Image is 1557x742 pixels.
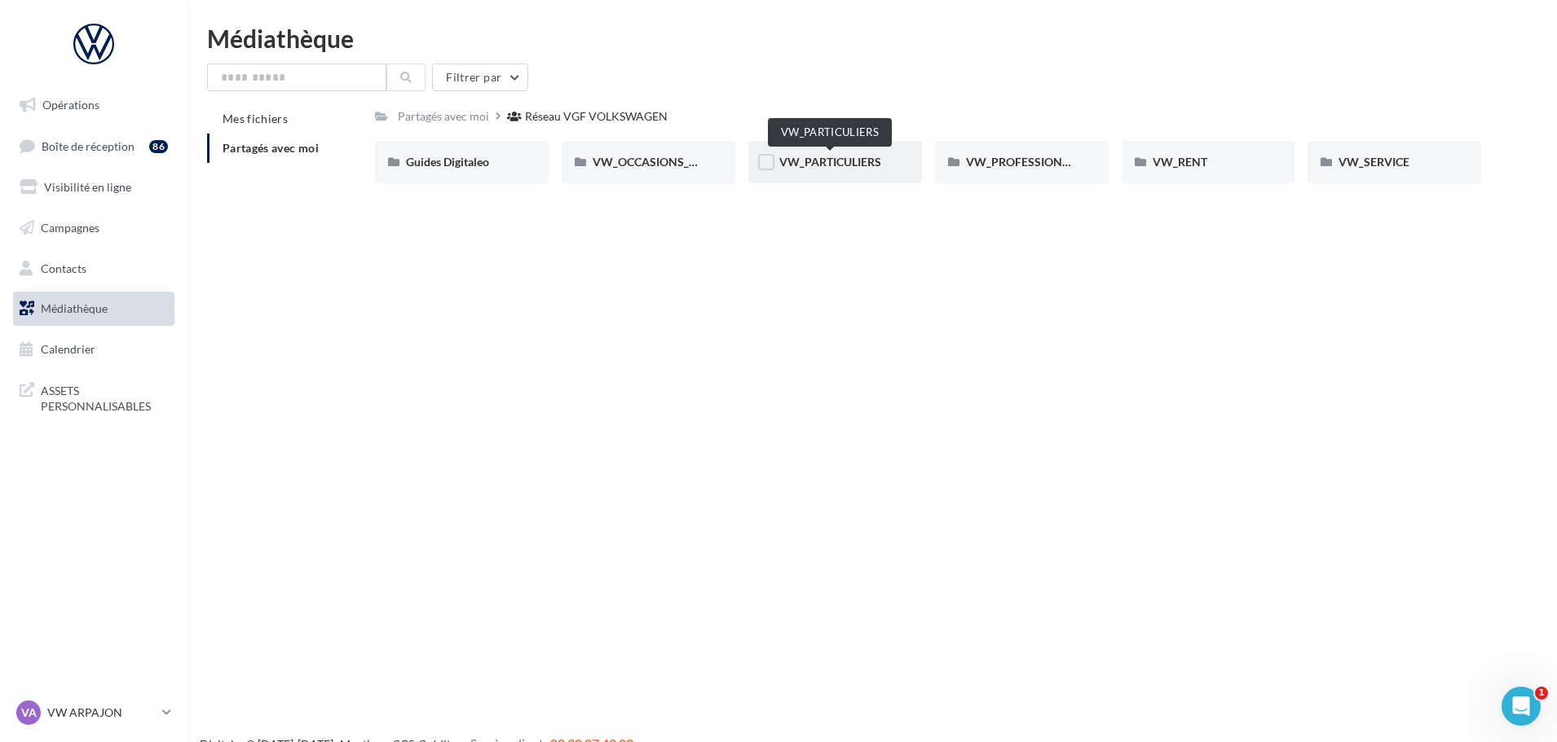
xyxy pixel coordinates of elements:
[406,155,489,169] span: Guides Digitaleo
[10,170,178,204] a: Visibilité en ligne
[10,129,178,164] a: Boîte de réception86
[10,88,178,122] a: Opérations
[13,697,174,728] a: VA VW ARPAJON
[41,342,95,356] span: Calendrier
[432,64,528,91] button: Filtrer par
[768,118,892,147] div: VW_PARTICULIERS
[44,180,131,194] span: Visibilité en ligne
[207,26,1537,50] div: Médiathèque
[525,108,668,125] div: Réseau VGF VOLKSWAGEN
[779,155,881,169] span: VW_PARTICULIERS
[41,221,99,235] span: Campagnes
[1535,687,1548,700] span: 1
[41,301,108,315] span: Médiathèque
[42,138,135,152] span: Boîte de réception
[41,261,86,274] span: Contacts
[47,705,156,721] p: VW ARPAJON
[1339,155,1409,169] span: VW_SERVICE
[1153,155,1207,169] span: VW_RENT
[10,211,178,245] a: Campagnes
[42,98,99,112] span: Opérations
[10,252,178,286] a: Contacts
[223,141,319,155] span: Partagés avec moi
[966,155,1090,169] span: VW_PROFESSIONNELS
[10,373,178,421] a: ASSETS PERSONNALISABLES
[223,112,288,125] span: Mes fichiers
[10,332,178,367] a: Calendrier
[21,705,37,721] span: VA
[10,292,178,326] a: Médiathèque
[149,140,168,153] div: 86
[41,380,168,415] span: ASSETS PERSONNALISABLES
[1502,687,1541,726] iframe: Intercom live chat
[593,155,752,169] span: VW_OCCASIONS_GARANTIES
[398,108,489,125] div: Partagés avec moi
